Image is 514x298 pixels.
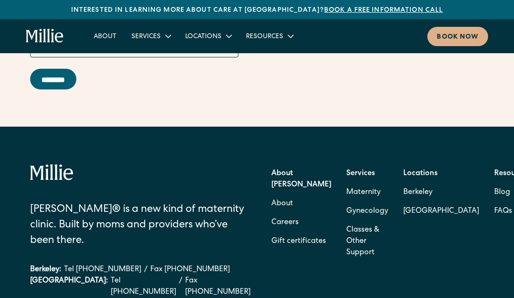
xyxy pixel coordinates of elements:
[271,170,331,189] strong: About [PERSON_NAME]
[346,221,388,262] a: Classes & Other Support
[185,32,221,42] div: Locations
[179,275,182,298] div: /
[403,202,479,221] a: [GEOGRAPHIC_DATA]
[131,32,161,42] div: Services
[403,170,438,177] strong: Locations
[111,275,176,298] a: Tel [PHONE_NUMBER]
[150,264,230,275] a: Fax [PHONE_NUMBER]
[346,202,388,221] a: Gynecology
[185,275,251,298] a: Fax [PHONE_NUMBER]
[494,202,512,221] a: FAQs
[238,28,300,44] div: Resources
[403,183,479,202] a: Berkeley
[437,32,479,42] div: Book now
[144,264,147,275] div: /
[30,275,108,298] div: [GEOGRAPHIC_DATA]:
[346,183,381,202] a: Maternity
[246,32,283,42] div: Resources
[178,28,238,44] div: Locations
[427,27,488,46] a: Book now
[271,213,299,232] a: Careers
[346,170,375,177] strong: Services
[494,183,510,202] a: Blog
[271,194,293,213] a: About
[64,264,141,275] a: Tel [PHONE_NUMBER]
[124,28,178,44] div: Services
[86,28,124,44] a: About
[30,202,251,249] div: [PERSON_NAME]® is a new kind of maternity clinic. Built by moms and providers who’ve been there.
[324,7,443,14] a: Book a free information call
[30,264,61,275] div: Berkeley:
[26,29,64,43] a: home
[271,232,326,251] a: Gift certificates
